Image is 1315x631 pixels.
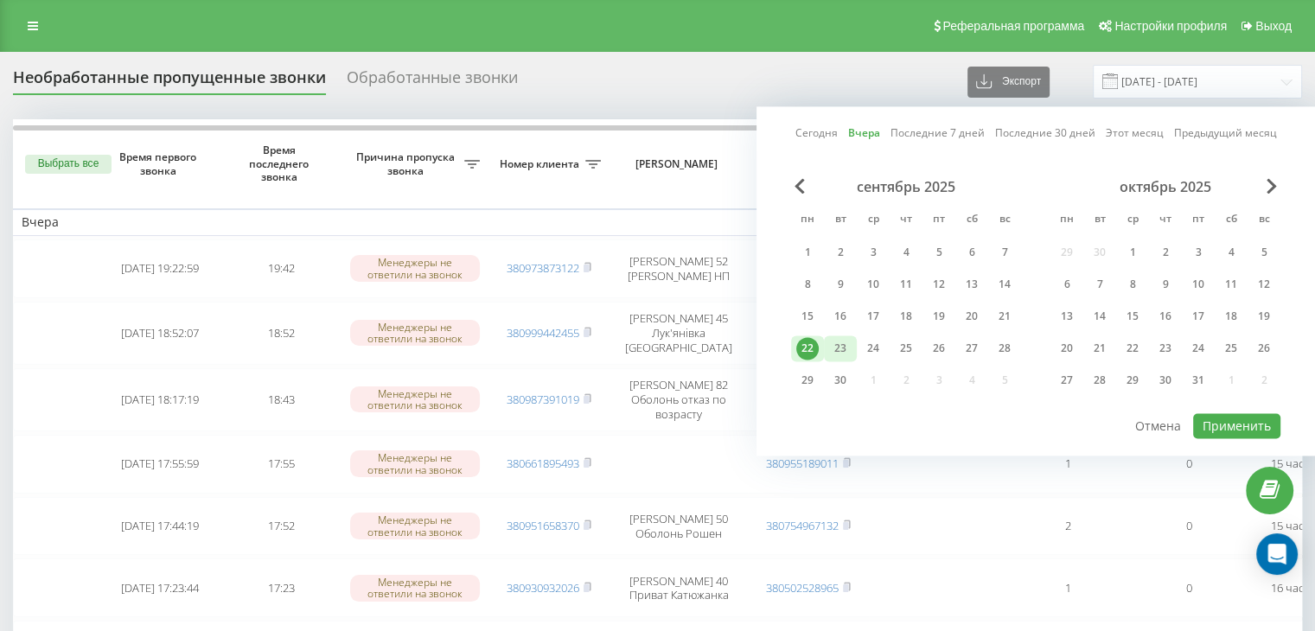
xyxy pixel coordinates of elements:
[1056,369,1078,392] div: 27
[1154,305,1177,328] div: 16
[1187,305,1210,328] div: 17
[862,305,884,328] div: 17
[1215,271,1248,297] div: сб 11 окт. 2025 г.
[827,207,853,233] abbr: вторник
[1050,367,1083,393] div: пн 27 окт. 2025 г.
[928,305,950,328] div: 19
[234,143,328,184] span: Время последнего звонка
[1149,271,1182,297] div: чт 9 окт. 2025 г.
[1116,367,1149,393] div: ср 29 окт. 2025 г.
[350,513,480,539] div: Менеджеры не ответили на звонок
[1215,303,1248,329] div: сб 18 окт. 2025 г.
[988,271,1021,297] div: вс 14 сент. 2025 г.
[955,335,988,361] div: сб 27 сент. 2025 г.
[862,241,884,264] div: 3
[890,239,922,265] div: чт 4 сент. 2025 г.
[1152,207,1178,233] abbr: четверг
[350,255,480,281] div: Менеджеры не ответили на звонок
[1174,125,1277,142] a: Предыдущий месяц
[624,157,733,171] span: [PERSON_NAME]
[1116,335,1149,361] div: ср 22 окт. 2025 г.
[1116,239,1149,265] div: ср 1 окт. 2025 г.
[824,335,857,361] div: вт 23 сент. 2025 г.
[1149,239,1182,265] div: чт 2 окт. 2025 г.
[857,239,890,265] div: ср 3 сент. 2025 г.
[829,273,852,296] div: 9
[610,497,748,556] td: [PERSON_NAME] 50 Оболонь Рошен
[895,273,917,296] div: 11
[1149,303,1182,329] div: чт 16 окт. 2025 г.
[1256,533,1298,575] div: Open Intercom Messenger
[796,241,819,264] div: 1
[220,435,342,494] td: 17:55
[1215,239,1248,265] div: сб 4 окт. 2025 г.
[507,580,579,596] a: 380930932026
[350,320,480,346] div: Менеджеры не ответили на звонок
[507,260,579,276] a: 380973873122
[347,68,518,95] div: Обработанные звонки
[993,305,1016,328] div: 21
[961,273,983,296] div: 13
[796,337,819,360] div: 22
[1182,239,1215,265] div: пт 3 окт. 2025 г.
[791,367,824,393] div: пн 29 сент. 2025 г.
[1121,273,1144,296] div: 8
[220,239,342,298] td: 19:42
[1149,335,1182,361] div: чт 23 окт. 2025 г.
[1121,369,1144,392] div: 29
[1116,271,1149,297] div: ср 8 окт. 2025 г.
[791,303,824,329] div: пн 15 сент. 2025 г.
[1187,369,1210,392] div: 31
[791,178,1021,195] div: сентябрь 2025
[1007,435,1128,494] td: 1
[1087,207,1113,233] abbr: вторник
[862,273,884,296] div: 10
[1083,335,1116,361] div: вт 21 окт. 2025 г.
[1248,271,1280,297] div: вс 12 окт. 2025 г.
[1088,305,1111,328] div: 14
[895,305,917,328] div: 18
[113,150,207,177] span: Время первого звонка
[1106,125,1164,142] a: Этот месяц
[1121,241,1144,264] div: 1
[350,575,480,601] div: Менеджеры не ответили на звонок
[1088,369,1111,392] div: 28
[25,155,112,174] button: Выбрать все
[1187,273,1210,296] div: 10
[1056,337,1078,360] div: 20
[988,335,1021,361] div: вс 28 сент. 2025 г.
[988,303,1021,329] div: вс 21 сент. 2025 г.
[961,337,983,360] div: 27
[796,369,819,392] div: 29
[350,150,464,177] span: Причина пропуска звонка
[1149,367,1182,393] div: чт 30 окт. 2025 г.
[922,303,955,329] div: пт 19 сент. 2025 г.
[1253,305,1275,328] div: 19
[1056,273,1078,296] div: 6
[1218,207,1244,233] abbr: суббота
[857,271,890,297] div: ср 10 сент. 2025 г.
[610,239,748,298] td: [PERSON_NAME] 52 [PERSON_NAME] НП
[993,241,1016,264] div: 7
[1083,303,1116,329] div: вт 14 окт. 2025 г.
[99,497,220,556] td: [DATE] 17:44:19
[766,456,839,471] a: 380955189011
[796,273,819,296] div: 8
[922,239,955,265] div: пт 5 сент. 2025 г.
[1128,435,1249,494] td: 0
[1220,273,1242,296] div: 11
[857,303,890,329] div: ср 17 сент. 2025 г.
[1248,239,1280,265] div: вс 5 окт. 2025 г.
[995,125,1095,142] a: Последние 30 дней
[610,368,748,431] td: [PERSON_NAME] 82 Оболонь отказ по возрасту
[993,337,1016,360] div: 28
[1255,19,1292,33] span: Выход
[928,241,950,264] div: 5
[824,367,857,393] div: вт 30 сент. 2025 г.
[766,580,839,596] a: 380502528965
[1182,335,1215,361] div: пт 24 окт. 2025 г.
[99,558,220,617] td: [DATE] 17:23:44
[848,125,880,142] a: Вчера
[890,125,985,142] a: Последние 7 дней
[497,157,585,171] span: Номер клиента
